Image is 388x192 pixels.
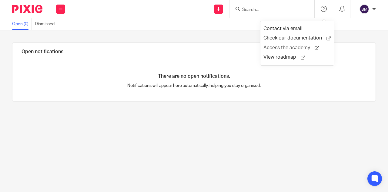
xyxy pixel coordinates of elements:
span: Contact via email [263,26,303,31]
img: Pixie [12,5,42,13]
img: svg%3E [360,4,369,14]
a: Check our documentation [263,35,331,41]
span: Check our documentation [263,35,326,41]
h4: There are no open notifications. [158,73,230,80]
a: Open (0) [12,18,32,30]
span: View roadmap [263,54,301,60]
span: Access the academy [263,45,315,51]
h1: Open notifications [22,49,63,55]
a: Access the academy [263,45,331,51]
a: View roadmap [263,54,331,60]
p: Notifications will appear here automatically, helping you stay organised. [103,83,285,89]
input: Search [242,7,296,13]
a: Contact via email [263,27,303,31]
a: Dismissed [35,18,58,30]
